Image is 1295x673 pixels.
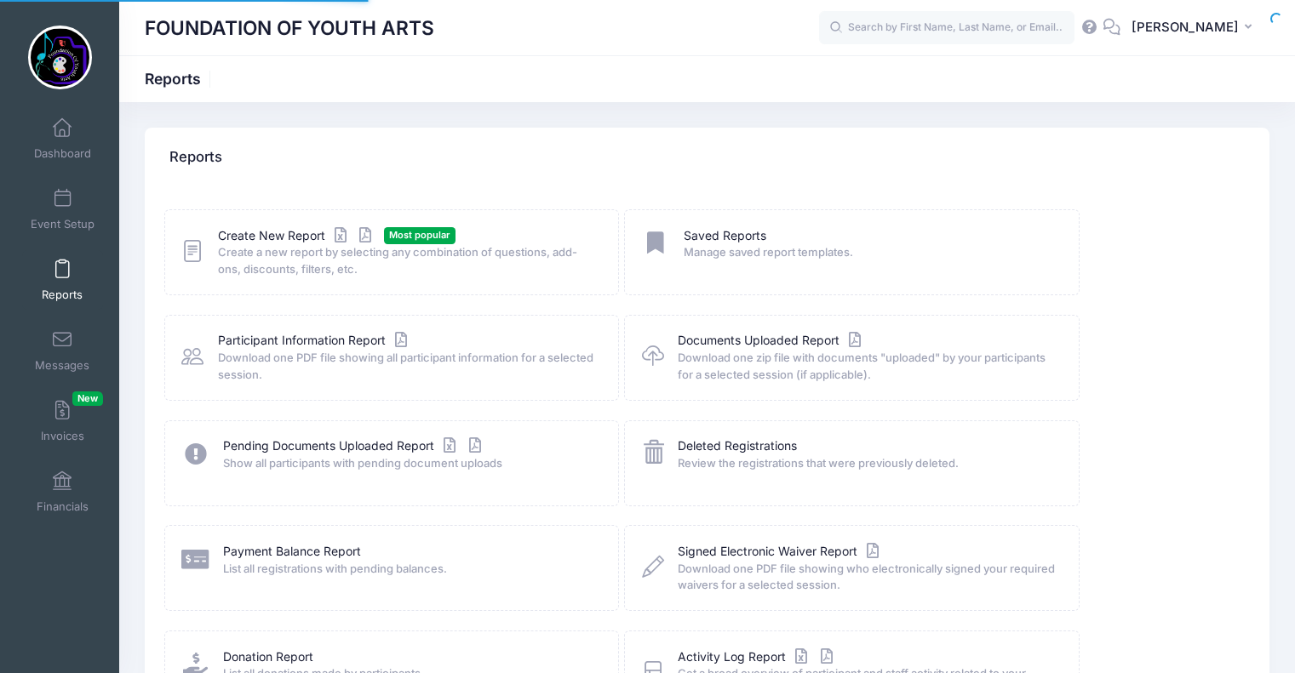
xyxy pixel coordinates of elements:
[42,288,83,302] span: Reports
[223,437,485,455] a: Pending Documents Uploaded Report
[684,244,1057,261] span: Manage saved report templates.
[678,561,1056,594] span: Download one PDF file showing who electronically signed your required waivers for a selected sess...
[31,217,95,231] span: Event Setup
[1120,9,1269,48] button: [PERSON_NAME]
[34,146,91,161] span: Dashboard
[218,350,596,383] span: Download one PDF file showing all participant information for a selected session.
[223,561,596,578] span: List all registrations with pending balances.
[218,227,376,245] a: Create New Report
[218,332,411,350] a: Participant Information Report
[37,499,89,514] span: Financials
[22,462,103,522] a: Financials
[223,648,313,666] a: Donation Report
[1132,18,1239,37] span: [PERSON_NAME]
[145,70,215,88] h1: Reports
[678,350,1056,383] span: Download one zip file with documents "uploaded" by your participants for a selected session (if a...
[384,227,456,243] span: Most popular
[169,134,222,182] h4: Reports
[35,358,89,373] span: Messages
[28,26,92,89] img: FOUNDATION OF YOUTH ARTS
[223,543,361,561] a: Payment Balance Report
[678,455,1056,472] span: Review the registrations that were previously deleted.
[22,250,103,310] a: Reports
[218,244,596,277] span: Create a new report by selecting any combination of questions, add-ons, discounts, filters, etc.
[678,332,865,350] a: Documents Uploaded Report
[678,543,883,561] a: Signed Electronic Waiver Report
[22,109,103,168] a: Dashboard
[22,180,103,239] a: Event Setup
[684,227,766,245] a: Saved Reports
[22,391,103,451] a: InvoicesNew
[819,11,1074,45] input: Search by First Name, Last Name, or Email...
[22,321,103,380] a: Messages
[145,9,434,48] h1: FOUNDATION OF YOUTH ARTS
[41,429,84,443] span: Invoices
[678,437,797,455] a: Deleted Registrations
[678,648,837,666] a: Activity Log Report
[72,391,103,406] span: New
[223,455,596,472] span: Show all participants with pending document uploads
